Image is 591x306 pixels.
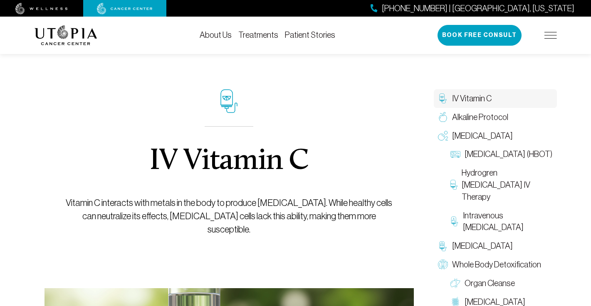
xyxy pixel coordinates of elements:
[149,147,309,176] h1: IV Vitamin C
[15,3,68,15] img: wellness
[434,127,557,145] a: [MEDICAL_DATA]
[220,89,237,113] img: icon
[438,131,448,141] img: Oxygen Therapy
[463,210,552,234] span: Intravenous [MEDICAL_DATA]
[452,130,513,142] span: [MEDICAL_DATA]
[371,2,574,15] a: [PHONE_NUMBER] | [GEOGRAPHIC_DATA], [US_STATE]
[452,259,541,271] span: Whole Body Detoxification
[450,216,459,226] img: Intravenous Ozone Therapy
[465,277,515,289] span: Organ Cleanse
[450,180,457,190] img: Hydrogren Peroxide IV Therapy
[452,240,513,252] span: [MEDICAL_DATA]
[285,30,335,39] a: Patient Stories
[35,25,97,45] img: logo
[452,93,492,105] span: IV Vitamin C
[446,206,557,237] a: Intravenous [MEDICAL_DATA]
[438,259,448,269] img: Whole Body Detoxification
[450,149,460,159] img: Hyperbaric Oxygen Therapy (HBOT)
[434,89,557,108] a: IV Vitamin C
[434,255,557,274] a: Whole Body Detoxification
[465,148,552,160] span: [MEDICAL_DATA] (HBOT)
[438,112,448,122] img: Alkaline Protocol
[63,196,395,236] p: Vitamin C interacts with metals in the body to produce [MEDICAL_DATA]. While healthy cells can ne...
[452,111,508,123] span: Alkaline Protocol
[238,30,278,39] a: Treatments
[446,145,557,164] a: [MEDICAL_DATA] (HBOT)
[434,108,557,127] a: Alkaline Protocol
[446,164,557,206] a: Hydrogren [MEDICAL_DATA] IV Therapy
[438,25,522,46] button: Book Free Consult
[438,241,448,251] img: Chelation Therapy
[97,3,153,15] img: cancer center
[200,30,232,39] a: About Us
[450,278,460,288] img: Organ Cleanse
[434,237,557,255] a: [MEDICAL_DATA]
[462,167,553,203] span: Hydrogren [MEDICAL_DATA] IV Therapy
[438,93,448,103] img: IV Vitamin C
[446,274,557,293] a: Organ Cleanse
[544,32,557,39] img: icon-hamburger
[382,2,574,15] span: [PHONE_NUMBER] | [GEOGRAPHIC_DATA], [US_STATE]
